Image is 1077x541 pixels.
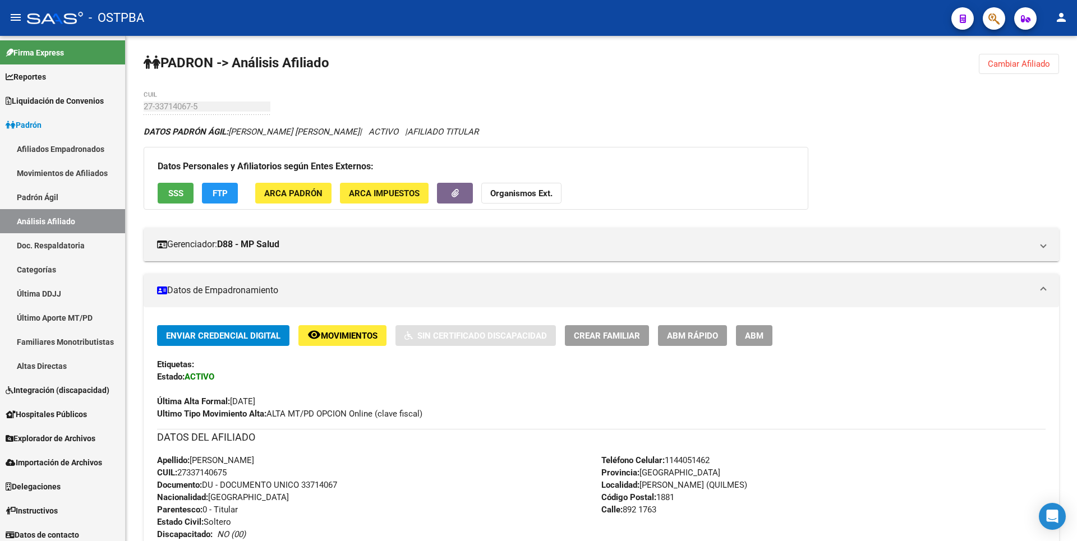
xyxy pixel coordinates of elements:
strong: DATOS PADRÓN ÁGIL: [144,127,228,137]
span: [GEOGRAPHIC_DATA] [157,492,289,502]
strong: Estado Civil: [157,517,204,527]
strong: Teléfono Celular: [601,455,665,465]
span: [PERSON_NAME] (QUILMES) [601,480,747,490]
strong: Localidad: [601,480,639,490]
strong: Documento: [157,480,202,490]
span: Datos de contacto [6,529,79,541]
button: ARCA Padrón [255,183,332,204]
span: [DATE] [157,396,255,406]
button: ABM Rápido [658,325,727,346]
button: ABM [736,325,772,346]
span: [GEOGRAPHIC_DATA] [601,468,720,478]
strong: Estado: [157,372,185,382]
span: Soltero [157,517,231,527]
button: FTP [202,183,238,204]
strong: Código Postal: [601,492,656,502]
span: Liquidación de Convenios [6,95,104,107]
strong: Calle: [601,505,623,515]
strong: Organismos Ext. [490,188,553,198]
span: 1881 [601,492,674,502]
span: Firma Express [6,47,64,59]
button: Cambiar Afiliado [979,54,1059,74]
mat-panel-title: Gerenciador: [157,238,1032,251]
button: ARCA Impuestos [340,183,429,204]
span: [PERSON_NAME] [157,455,254,465]
strong: Etiquetas: [157,359,194,369]
i: | ACTIVO | [144,127,478,137]
div: Open Intercom Messenger [1039,503,1066,530]
mat-icon: remove_red_eye [307,328,321,341]
mat-expansion-panel-header: Gerenciador:D88 - MP Salud [144,228,1059,261]
span: 27337140675 [157,468,227,478]
mat-expansion-panel-header: Datos de Empadronamiento [144,274,1059,307]
strong: CUIL: [157,468,177,478]
span: Sin Certificado Discapacidad [417,331,547,341]
strong: D88 - MP Salud [217,238,279,251]
strong: Apellido: [157,455,190,465]
span: ARCA Padrón [264,188,323,198]
strong: Nacionalidad: [157,492,208,502]
span: ARCA Impuestos [349,188,420,198]
button: Organismos Ext. [481,183,561,204]
button: Crear Familiar [565,325,649,346]
span: 0 - Titular [157,505,238,515]
span: Movimientos [321,331,378,341]
h3: DATOS DEL AFILIADO [157,429,1046,445]
mat-panel-title: Datos de Empadronamiento [157,284,1032,297]
span: SSS [168,188,183,198]
span: Crear Familiar [574,331,640,341]
span: Delegaciones [6,480,61,493]
span: AFILIADO TITULAR [407,127,478,137]
span: Explorador de Archivos [6,432,95,445]
span: Importación de Archivos [6,456,102,469]
span: ABM [745,331,763,341]
button: Movimientos [298,325,386,346]
button: SSS [158,183,194,204]
i: NO (00) [217,529,246,539]
span: Hospitales Públicos [6,408,87,420]
mat-icon: menu [9,11,22,24]
strong: PADRON -> Análisis Afiliado [144,55,329,71]
span: 1144051462 [601,455,710,465]
span: Padrón [6,119,42,131]
button: Sin Certificado Discapacidad [395,325,556,346]
span: ABM Rápido [667,331,718,341]
span: Instructivos [6,505,58,517]
span: [PERSON_NAME] [PERSON_NAME] [144,127,360,137]
strong: Discapacitado: [157,529,213,539]
span: Integración (discapacidad) [6,384,109,396]
strong: Ultimo Tipo Movimiento Alta: [157,409,266,419]
mat-icon: person [1055,11,1068,24]
strong: Provincia: [601,468,639,478]
strong: Parentesco: [157,505,202,515]
span: ALTA MT/PD OPCION Online (clave fiscal) [157,409,422,419]
span: 892 1763 [601,505,656,515]
span: - OSTPBA [89,6,144,30]
span: Enviar Credencial Digital [166,331,280,341]
h3: Datos Personales y Afiliatorios según Entes Externos: [158,159,794,174]
strong: Última Alta Formal: [157,396,230,406]
span: FTP [213,188,228,198]
strong: ACTIVO [185,372,214,382]
span: DU - DOCUMENTO UNICO 33714067 [157,480,337,490]
span: Cambiar Afiliado [988,59,1050,69]
span: Reportes [6,71,46,83]
button: Enviar Credencial Digital [157,325,289,346]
